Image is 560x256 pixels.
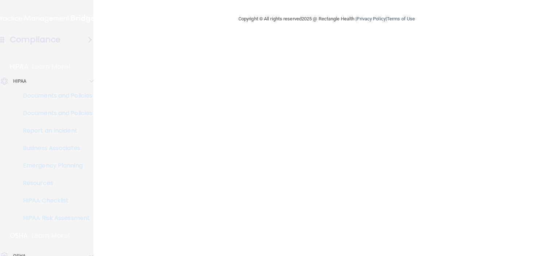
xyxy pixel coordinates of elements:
a: Terms of Use [387,16,415,21]
p: Documents and Policies [5,110,104,117]
p: Business Associates [5,145,104,152]
p: HIPAA Checklist [5,197,104,204]
p: Learn More! [32,62,71,71]
p: Emergency Planning [5,162,104,169]
h4: Compliance [10,35,61,45]
div: Copyright © All rights reserved 2025 @ Rectangle Health | | [194,7,460,31]
p: OSHA [10,231,28,240]
p: HIPAA Risk Assessment [5,214,104,222]
p: Learn More! [32,231,70,240]
p: HIPAA [13,77,27,86]
p: Resources [5,180,104,187]
p: Documents and Policies [5,92,104,99]
p: HIPAA [10,62,28,71]
a: Privacy Policy [357,16,385,21]
p: Report an Incident [5,127,104,134]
